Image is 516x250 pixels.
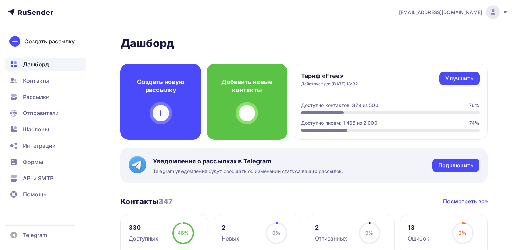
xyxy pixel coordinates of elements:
[272,230,280,236] span: 0%
[217,78,276,94] h4: Добавить новые контакты
[438,162,473,169] div: Подключить
[301,102,378,109] div: Доступно контактов: 379 из 500
[315,234,347,243] div: Отписанных
[459,230,466,236] span: 2%
[23,158,43,166] span: Формы
[5,106,86,120] a: Отправители
[301,72,358,80] h4: Тариф «Free»
[5,123,86,136] a: Шаблоны
[408,234,429,243] div: Ошибок
[445,75,473,82] div: Улучшить
[315,224,347,232] div: 2
[399,9,482,16] span: [EMAIL_ADDRESS][DOMAIN_NAME]
[24,37,75,45] div: Создать рассылку
[5,155,86,169] a: Формы
[178,230,189,236] span: 46%
[222,234,240,243] div: Новых
[158,197,173,206] span: 347
[365,230,373,236] span: 0%
[23,109,59,117] span: Отправители
[23,142,56,150] span: Интеграции
[408,224,429,232] div: 13
[131,78,190,94] h4: Создать новую рассылку
[129,234,158,243] div: Доступных
[129,224,158,232] div: 330
[399,5,508,19] a: [EMAIL_ADDRESS][DOMAIN_NAME]
[222,224,240,232] div: 2
[5,58,86,71] a: Дашборд
[23,93,50,101] span: Рассылки
[443,197,488,205] a: Посмотреть все
[23,77,49,85] span: Контакты
[5,74,86,87] a: Контакты
[23,174,53,182] span: API и SMTP
[23,60,49,68] span: Дашборд
[5,90,86,104] a: Рассылки
[469,120,479,126] div: 74%
[153,168,343,175] span: Telegram уведомления будут сообщать об изменении статуса ваших рассылок.
[23,125,49,133] span: Шаблоны
[301,81,358,87] div: Действует до: [DATE] 18:32
[469,102,479,109] div: 76%
[120,37,488,50] h2: Дашборд
[120,196,173,206] h3: Контакты
[23,190,46,199] span: Помощь
[153,157,343,165] span: Уведомления о рассылках в Telegram
[301,120,377,126] div: Доступно писем: 1 465 из 2 000
[23,231,47,239] span: Telegram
